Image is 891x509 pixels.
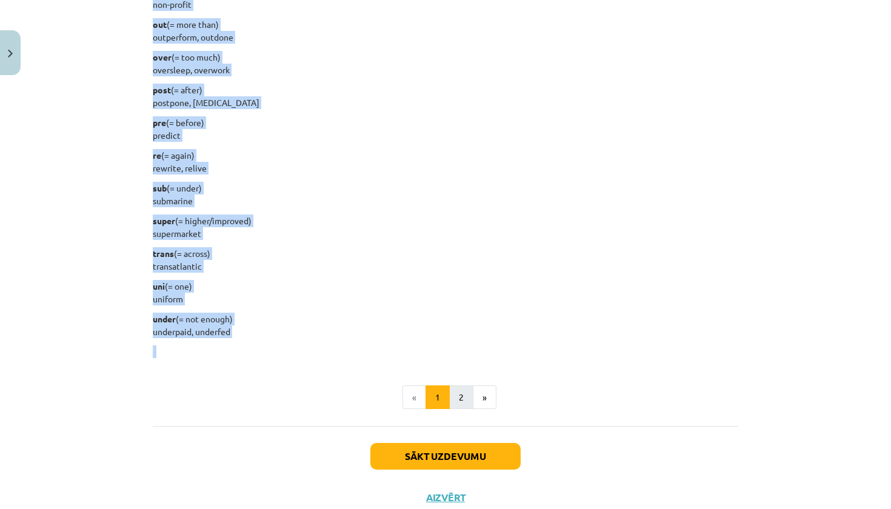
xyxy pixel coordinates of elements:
[153,116,738,142] p: (= before) predict
[153,117,166,128] b: pre
[153,280,738,305] p: (= one) uniform
[153,385,738,410] nav: Page navigation example
[153,19,167,30] b: out
[153,248,174,259] b: trans
[153,215,738,240] p: (= higher/improved) supermarket
[153,84,171,95] b: post
[153,150,161,161] b: re
[153,149,738,175] p: (= again) rewrite, relive
[153,84,738,109] p: (= after) postpone, [MEDICAL_DATA]
[153,313,176,324] b: under
[153,215,175,226] b: super
[422,491,469,504] button: Aizvērt
[153,182,167,193] b: sub
[153,52,172,62] b: over
[8,50,13,58] img: icon-close-lesson-0947bae3869378f0d4975bcd49f059093ad1ed9edebbc8119c70593378902aed.svg
[449,385,473,410] button: 2
[473,385,496,410] button: »
[153,51,738,76] p: (= too much) oversleep, overwork
[153,18,738,44] p: (= more than) outperform, outdone
[153,247,738,273] p: (= across) transatlantic
[153,182,738,207] p: (= under) submarine
[153,281,165,291] b: uni
[153,313,738,338] p: (= not enough) underpaid, underfed
[425,385,450,410] button: 1
[370,443,521,470] button: Sākt uzdevumu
